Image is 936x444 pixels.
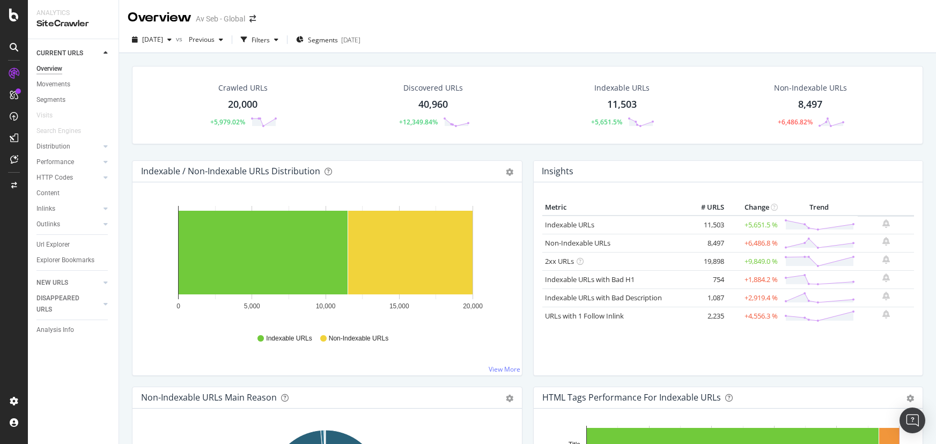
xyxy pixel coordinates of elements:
span: Non-Indexable URLs [329,334,388,343]
td: +1,884.2 % [727,270,780,288]
span: vs [176,34,185,43]
div: HTTP Codes [36,172,73,183]
a: Url Explorer [36,239,111,250]
div: gear [506,395,513,402]
div: 40,960 [418,98,448,112]
div: bell-plus [882,255,890,264]
td: +5,651.5 % [727,216,780,234]
div: Explorer Bookmarks [36,255,94,266]
div: Overview [36,63,62,75]
text: 20,000 [463,302,483,310]
a: Inlinks [36,203,100,214]
div: CURRENT URLS [36,48,83,59]
td: +2,919.4 % [727,288,780,307]
span: 2025 Sep. 15th [142,35,163,44]
td: 1,087 [684,288,727,307]
td: 754 [684,270,727,288]
a: Performance [36,157,100,168]
div: +12,349.84% [399,117,438,127]
div: 8,497 [798,98,822,112]
td: 11,503 [684,216,727,234]
div: Filters [252,35,270,45]
div: NEW URLS [36,277,68,288]
div: bell-plus [882,237,890,246]
h4: Insights [542,164,573,179]
text: 15,000 [389,302,409,310]
div: Url Explorer [36,239,70,250]
button: Segments[DATE] [292,31,365,48]
a: Segments [36,94,111,106]
text: 10,000 [316,302,336,310]
td: +4,556.3 % [727,307,780,325]
div: [DATE] [341,35,360,45]
td: 8,497 [684,234,727,252]
a: HTTP Codes [36,172,100,183]
button: Filters [237,31,283,48]
div: Indexable URLs [594,83,650,93]
div: DISAPPEARED URLS [36,293,91,315]
a: View More [489,365,520,374]
div: Analytics [36,9,110,18]
text: 0 [176,302,180,310]
span: Previous [185,35,215,44]
div: SiteCrawler [36,18,110,30]
th: Change [727,199,780,216]
a: Non-Indexable URLs [545,238,610,248]
a: URLs with 1 Follow Inlink [545,311,624,321]
div: Search Engines [36,125,81,137]
div: arrow-right-arrow-left [249,15,256,23]
a: Analysis Info [36,324,111,336]
a: Search Engines [36,125,92,137]
div: Indexable / Non-Indexable URLs Distribution [141,166,320,176]
div: Distribution [36,141,70,152]
div: Inlinks [36,203,55,214]
td: 2,235 [684,307,727,325]
div: Crawled URLs [218,83,268,93]
div: +5,651.5% [591,117,622,127]
div: Visits [36,110,53,121]
a: 2xx URLs [545,256,574,266]
div: Content [36,188,60,199]
a: CURRENT URLS [36,48,100,59]
div: Analysis Info [36,324,74,336]
a: Indexable URLs with Bad Description [545,293,662,302]
div: Non-Indexable URLs [774,83,847,93]
div: Performance [36,157,74,168]
div: Open Intercom Messenger [900,408,925,433]
div: bell-plus [882,219,890,228]
td: +6,486.8 % [727,234,780,252]
div: Av Seb - Global [196,13,245,24]
div: Discovered URLs [403,83,463,93]
div: 20,000 [228,98,257,112]
a: Explorer Bookmarks [36,255,111,266]
div: Overview [128,9,191,27]
button: [DATE] [128,31,176,48]
div: Outlinks [36,219,60,230]
span: Segments [308,35,338,45]
div: Non-Indexable URLs Main Reason [141,392,277,403]
a: Movements [36,79,111,90]
div: HTML Tags Performance for Indexable URLs [542,392,721,403]
text: 5,000 [244,302,260,310]
div: 11,503 [607,98,637,112]
a: Outlinks [36,219,100,230]
span: Indexable URLs [266,334,312,343]
div: bell-plus [882,273,890,282]
th: # URLS [684,199,727,216]
td: +9,849.0 % [727,252,780,270]
a: Overview [36,63,111,75]
a: Visits [36,110,63,121]
svg: A chart. [141,199,510,324]
div: gear [506,168,513,176]
a: Content [36,188,111,199]
div: +5,979.02% [210,117,245,127]
th: Trend [780,199,858,216]
a: Indexable URLs [545,220,594,230]
div: Segments [36,94,65,106]
a: Distribution [36,141,100,152]
div: +6,486.82% [778,117,813,127]
button: Previous [185,31,227,48]
a: NEW URLS [36,277,100,288]
div: bell-plus [882,310,890,319]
